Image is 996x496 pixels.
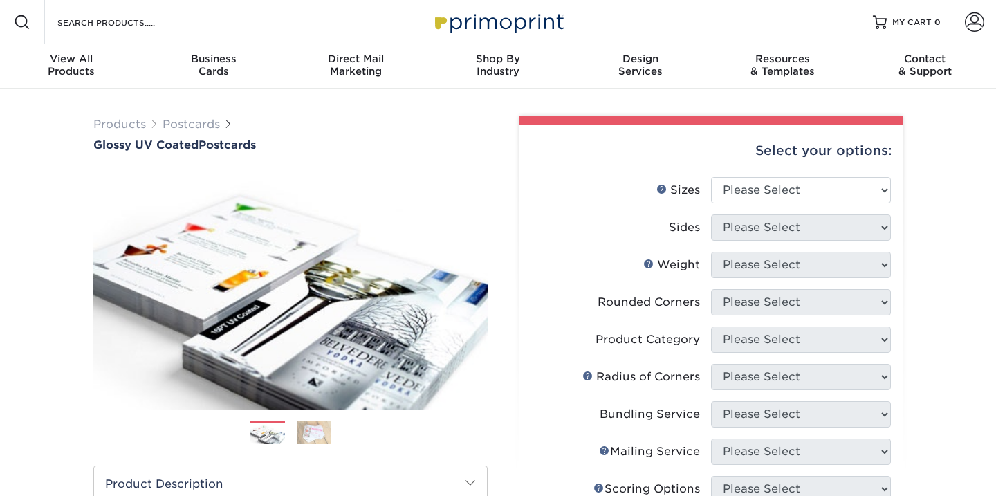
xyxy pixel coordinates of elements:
img: Postcards 01 [250,422,285,446]
img: Primoprint [429,7,567,37]
span: Resources [712,53,854,65]
span: Design [569,53,712,65]
div: & Support [854,53,996,77]
div: Mailing Service [599,443,700,460]
div: Bundling Service [600,406,700,423]
a: Direct MailMarketing [284,44,427,89]
span: Shop By [427,53,569,65]
a: Resources& Templates [712,44,854,89]
img: Postcards 02 [297,421,331,445]
span: MY CART [892,17,932,28]
span: Business [142,53,285,65]
span: Contact [854,53,996,65]
div: & Templates [712,53,854,77]
a: Products [93,118,146,131]
div: Services [569,53,712,77]
div: Sides [669,219,700,236]
span: Glossy UV Coated [93,138,199,151]
a: Postcards [163,118,220,131]
div: Sizes [656,182,700,199]
input: SEARCH PRODUCTS..... [56,14,191,30]
h1: Postcards [93,138,488,151]
div: Radius of Corners [582,369,700,385]
a: Shop ByIndustry [427,44,569,89]
div: Select your options: [531,125,892,177]
a: Contact& Support [854,44,996,89]
img: Glossy UV Coated 01 [93,153,488,425]
div: Cards [142,53,285,77]
a: Glossy UV CoatedPostcards [93,138,488,151]
span: Direct Mail [284,53,427,65]
div: Weight [643,257,700,273]
span: 0 [934,17,941,27]
div: Rounded Corners [598,294,700,311]
div: Industry [427,53,569,77]
a: DesignServices [569,44,712,89]
div: Product Category [596,331,700,348]
div: Marketing [284,53,427,77]
a: BusinessCards [142,44,285,89]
